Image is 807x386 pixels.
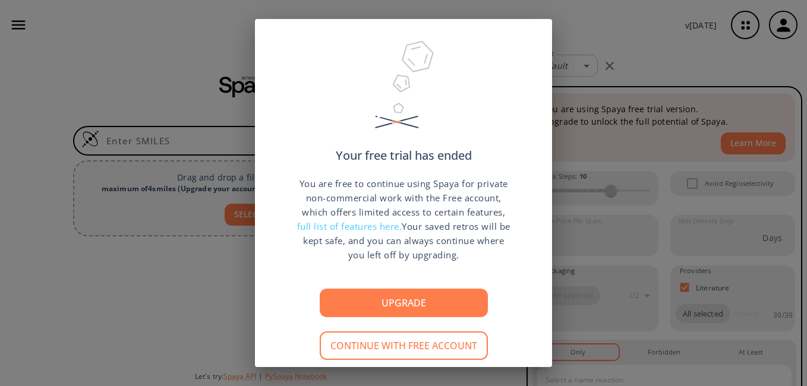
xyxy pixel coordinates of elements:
[320,331,488,360] button: Continue with free account
[336,150,472,162] p: Your free trial has ended
[297,176,510,262] p: You are free to continue using Spaya for private non-commercial work with the Free account, which...
[370,37,437,150] img: Trial Ended
[320,289,488,317] button: Upgrade
[297,220,402,232] span: full list of features here.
